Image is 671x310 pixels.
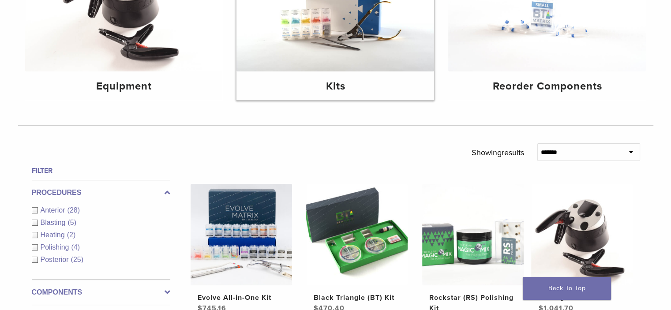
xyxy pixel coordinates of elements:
span: Heating [41,231,67,239]
span: (28) [67,206,80,214]
span: (4) [71,243,80,251]
h4: Filter [32,165,170,176]
label: Components [32,287,170,298]
h4: Reorder Components [455,78,639,94]
a: Back To Top [523,277,611,300]
span: Polishing [41,243,71,251]
span: Anterior [41,206,67,214]
h4: Kits [244,78,427,94]
img: HeatSync Kit [531,184,633,285]
span: (2) [67,231,76,239]
img: Black Triangle (BT) Kit [306,184,408,285]
h2: Evolve All-in-One Kit [198,292,285,303]
p: Showing results [472,143,524,162]
span: Blasting [41,219,68,226]
img: Evolve All-in-One Kit [191,184,292,285]
img: Rockstar (RS) Polishing Kit [422,184,524,285]
span: (5) [67,219,76,226]
h4: Equipment [32,78,216,94]
h2: Black Triangle (BT) Kit [313,292,401,303]
label: Procedures [32,187,170,198]
span: Posterior [41,256,71,263]
span: (25) [71,256,83,263]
